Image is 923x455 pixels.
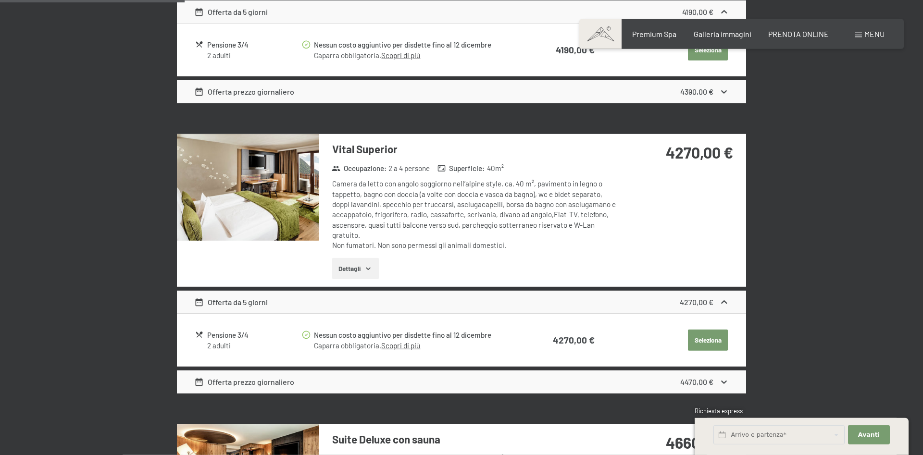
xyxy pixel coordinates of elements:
[381,51,420,60] a: Scopri di più
[682,7,713,16] strong: 4190,00 €
[332,179,618,250] div: Camera da letto con angolo soggiorno nell’alpine style, ca. 40 m², pavimento in legno o tappetto,...
[207,50,301,61] div: 2 adulti
[314,39,514,50] div: Nessun costo aggiuntivo per disdette fino al 12 dicembre
[556,44,595,55] strong: 4190,00 €
[680,377,713,386] strong: 4470,00 €
[487,163,504,173] span: 40 m²
[688,330,728,351] button: Seleziona
[177,0,746,24] div: Offerta da 5 giorni4190,00 €
[632,29,676,38] a: Premium Spa
[666,433,733,452] strong: 4660,00 €
[768,29,829,38] a: PRENOTA ONLINE
[332,163,387,173] strong: Occupazione :
[177,370,746,394] div: Offerta prezzo giornaliero4470,00 €
[680,297,713,307] strong: 4270,00 €
[381,341,420,350] a: Scopri di più
[177,80,746,103] div: Offerta prezzo giornaliero4390,00 €
[694,29,751,38] a: Galleria immagini
[695,407,743,415] span: Richiesta express
[194,296,268,308] div: Offerta da 5 giorni
[666,143,733,161] strong: 4270,00 €
[207,330,301,341] div: Pensione 3/4
[332,142,618,157] h3: Vital Superior
[207,39,301,50] div: Pensione 3/4
[388,163,430,173] span: 2 a 4 persone
[332,432,618,447] h3: Suite Deluxe con sauna
[194,376,295,388] div: Offerta prezzo giornaliero
[177,291,746,314] div: Offerta da 5 giorni4270,00 €
[314,50,514,61] div: Caparra obbligatoria.
[207,341,301,351] div: 2 adulti
[194,86,295,98] div: Offerta prezzo giornaliero
[314,330,514,341] div: Nessun costo aggiuntivo per disdette fino al 12 dicembre
[858,430,880,439] span: Avanti
[314,341,514,351] div: Caparra obbligatoria.
[680,87,713,96] strong: 4390,00 €
[553,334,595,345] strong: 4270,00 €
[437,163,485,173] strong: Superficie :
[194,6,268,18] div: Offerta da 5 giorni
[688,39,728,61] button: Seleziona
[848,425,889,445] button: Avanti
[864,29,885,38] span: Menu
[332,258,379,279] button: Dettagli
[177,134,319,241] img: mss_renderimg.php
